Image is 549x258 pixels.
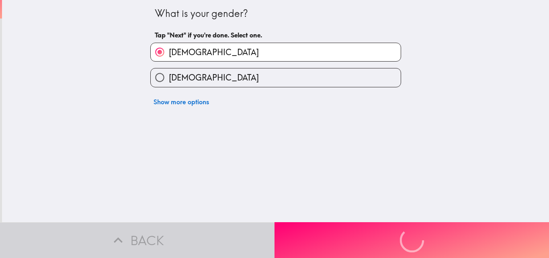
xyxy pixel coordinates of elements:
button: [DEMOGRAPHIC_DATA] [151,43,401,61]
span: [DEMOGRAPHIC_DATA] [169,47,259,58]
h6: Tap "Next" if you're done. Select one. [155,31,397,39]
div: What is your gender? [155,7,397,21]
span: [DEMOGRAPHIC_DATA] [169,72,259,83]
button: [DEMOGRAPHIC_DATA] [151,68,401,87]
button: Show more options [150,94,212,110]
